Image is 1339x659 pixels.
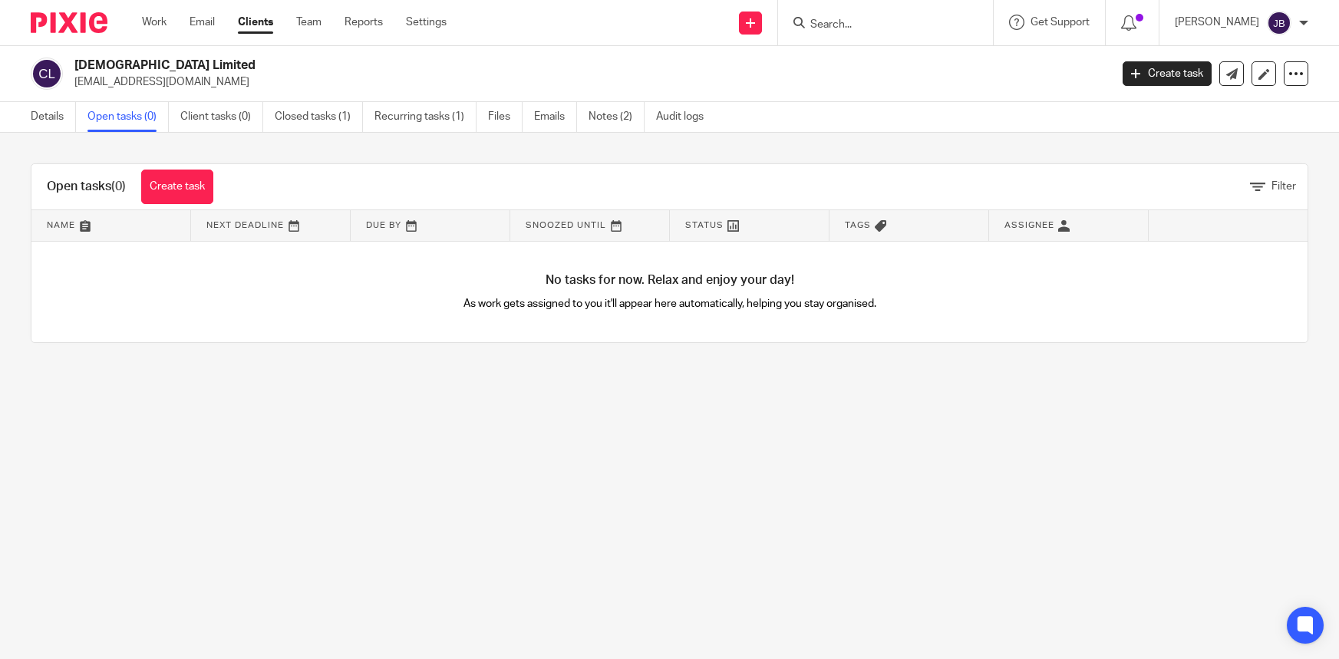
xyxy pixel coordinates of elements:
a: Work [142,15,167,30]
a: Details [31,102,76,132]
a: Create task [1123,61,1212,86]
span: (0) [111,180,126,193]
a: Files [488,102,523,132]
span: Status [685,221,724,229]
span: Tags [845,221,871,229]
h1: Open tasks [47,179,126,195]
span: Get Support [1031,17,1090,28]
a: Client tasks (0) [180,102,263,132]
a: Emails [534,102,577,132]
a: Reports [345,15,383,30]
a: Team [296,15,322,30]
span: Snoozed Until [526,221,606,229]
a: Closed tasks (1) [275,102,363,132]
span: Filter [1271,181,1296,192]
h4: No tasks for now. Relax and enjoy your day! [31,272,1308,288]
a: Audit logs [656,102,715,132]
p: [EMAIL_ADDRESS][DOMAIN_NAME] [74,74,1100,90]
p: As work gets assigned to you it'll appear here automatically, helping you stay organised. [351,296,989,311]
h2: [DEMOGRAPHIC_DATA] Limited [74,58,895,74]
img: svg%3E [1267,11,1291,35]
a: Notes (2) [589,102,645,132]
img: svg%3E [31,58,63,90]
input: Search [809,18,947,32]
a: Settings [406,15,447,30]
a: Clients [238,15,273,30]
a: Email [190,15,215,30]
p: [PERSON_NAME] [1175,15,1259,30]
a: Open tasks (0) [87,102,169,132]
a: Create task [141,170,213,204]
img: Pixie [31,12,107,33]
a: Recurring tasks (1) [374,102,477,132]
